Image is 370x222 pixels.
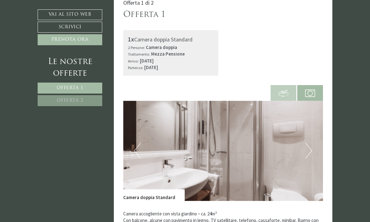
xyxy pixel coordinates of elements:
[85,5,115,15] div: domenica
[166,165,200,176] button: Invia
[57,98,83,103] span: Offerta 2
[128,45,145,50] small: 2 Persone:
[57,86,83,90] span: Offerta 1
[9,18,83,23] div: Montis – Active Nature Spa
[123,9,166,21] div: Offerta 1
[128,35,134,43] b: 1x
[278,88,288,98] img: 360-grad.svg
[128,65,143,70] small: Partenza:
[144,64,158,70] b: [DATE]
[134,143,141,159] button: Previous
[151,51,185,57] b: Mezza Pensione
[5,17,86,35] div: Buon giorno, come possiamo aiutarla?
[305,88,315,98] img: camera.svg
[128,51,150,57] small: Trattamento:
[38,9,102,20] a: Vai al sito web
[38,56,102,79] div: Le nostre offerte
[128,35,214,44] div: Camera doppia Standard
[123,101,323,201] img: image
[9,29,83,33] small: 21:25
[128,58,139,63] small: Arrivo:
[38,34,102,45] a: Prenota ora
[305,143,312,159] button: Next
[140,58,154,64] b: [DATE]
[38,22,102,33] a: Scrivici
[146,44,177,50] b: Camera doppia
[123,189,185,201] div: Camera doppia Standard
